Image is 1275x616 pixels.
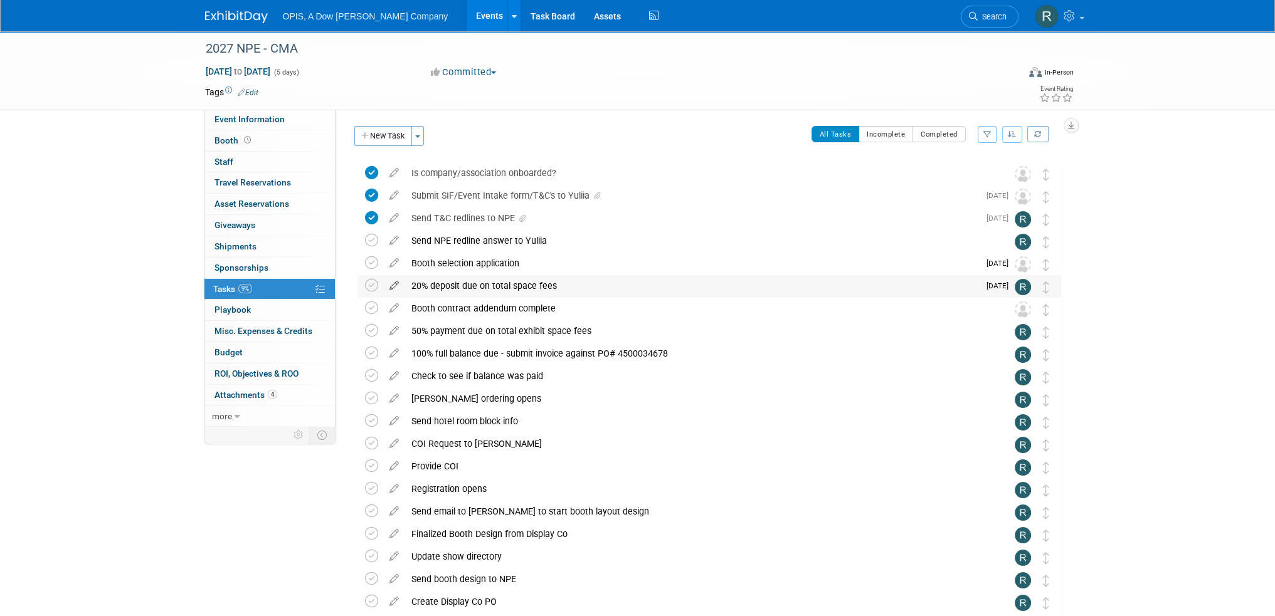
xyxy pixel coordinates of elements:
img: Unassigned [1015,166,1031,182]
i: Move task [1043,304,1049,316]
img: Renee Ortner [1015,324,1031,340]
div: Send hotel room block info [405,410,990,432]
img: Renee Ortner [1015,234,1031,250]
a: Giveaways [204,215,335,236]
span: 4 [268,390,277,399]
a: Misc. Expenses & Credits [204,321,335,342]
a: edit [383,506,405,517]
a: edit [383,303,405,314]
img: Renee Ortner [1015,504,1031,521]
span: Misc. Expenses & Credits [214,326,312,336]
button: All Tasks [812,126,860,142]
span: ROI, Objectives & ROO [214,368,299,378]
a: Event Information [204,109,335,130]
a: edit [383,348,405,359]
img: Renee Ortner [1035,4,1059,28]
img: Renee Ortner [1015,279,1031,295]
span: OPIS, A Dow [PERSON_NAME] Company [283,11,448,21]
img: Format-Inperson.png [1029,67,1042,77]
a: Refresh [1027,126,1049,142]
div: 100% full balance due - submit invoice against PO# 4500034678 [405,343,990,364]
img: Unassigned [1015,189,1031,205]
div: Booth contract addendum complete [405,298,990,319]
div: 50% payment due on total exhibit space fees [405,320,990,342]
span: Asset Reservations [214,199,289,209]
span: (5 days) [273,68,299,76]
a: edit [383,325,405,337]
div: Send NPE redline answer to Yuliia [405,230,990,251]
span: Shipments [214,241,257,251]
i: Move task [1043,191,1049,203]
i: Move task [1043,530,1049,541]
span: [DATE] [987,259,1015,268]
span: to [232,66,244,76]
a: edit [383,596,405,607]
div: Send booth design to NPE [405,568,990,590]
img: Renee Ortner [1015,595,1031,611]
a: edit [383,280,405,291]
i: Move task [1043,417,1049,429]
div: Provide COI [405,456,990,477]
a: Shipments [204,236,335,257]
td: Tags [205,86,258,98]
img: Unassigned [1015,301,1031,318]
span: Giveaways [214,220,255,230]
a: more [204,406,335,427]
i: Move task [1043,484,1049,496]
a: Search [961,6,1018,28]
img: Renee Ortner [1015,527,1031,543]
span: Event Information [214,114,285,124]
i: Move task [1043,575,1049,587]
button: Incomplete [859,126,913,142]
img: Renee Ortner [1015,392,1031,408]
div: Create Display Co PO [405,591,990,612]
button: Committed [426,66,501,79]
div: Send email to [PERSON_NAME] to start booth layout design [405,501,990,522]
i: Move task [1043,552,1049,564]
a: edit [383,528,405,540]
img: Renee Ortner [1015,437,1031,453]
button: New Task [354,126,412,146]
a: edit [383,438,405,449]
i: Move task [1043,394,1049,406]
i: Move task [1043,462,1049,474]
div: Check to see if balance was paid [405,365,990,387]
a: Budget [204,342,335,363]
span: Budget [214,347,243,357]
a: Travel Reservations [204,172,335,193]
div: Send T&C redlines to NPE [405,207,979,229]
span: [DATE] [987,214,1015,222]
i: Move task [1043,597,1049,609]
a: Asset Reservations [204,194,335,214]
span: Staff [214,157,233,167]
td: Toggle Event Tabs [309,427,335,443]
a: Playbook [204,300,335,320]
i: Move task [1043,236,1049,248]
div: Is company/association onboarded? [405,162,990,184]
a: edit [383,551,405,562]
span: 9% [238,284,252,293]
a: Tasks9% [204,279,335,300]
div: COI Request to [PERSON_NAME] [405,433,990,454]
i: Move task [1043,281,1049,293]
i: Move task [1043,507,1049,519]
i: Move task [1043,372,1049,384]
div: In-Person [1044,68,1073,77]
a: edit [383,167,405,179]
a: edit [383,370,405,382]
span: [DATE] [987,281,1015,290]
img: Renee Ortner [1015,572,1031,588]
span: more [212,411,232,421]
a: Staff [204,152,335,172]
div: Finalized Booth Design from Display Co [405,523,990,545]
span: Playbook [214,305,251,315]
div: Event Rating [1039,86,1072,92]
img: Renee Ortner [1015,414,1031,431]
a: Attachments4 [204,385,335,405]
div: [PERSON_NAME] ordering opens [405,388,990,409]
img: Renee Ortner [1015,369,1031,385]
span: Search [978,12,1007,21]
a: Sponsorships [204,258,335,278]
td: Personalize Event Tab Strip [288,427,310,443]
img: Renee Ortner [1015,347,1031,363]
